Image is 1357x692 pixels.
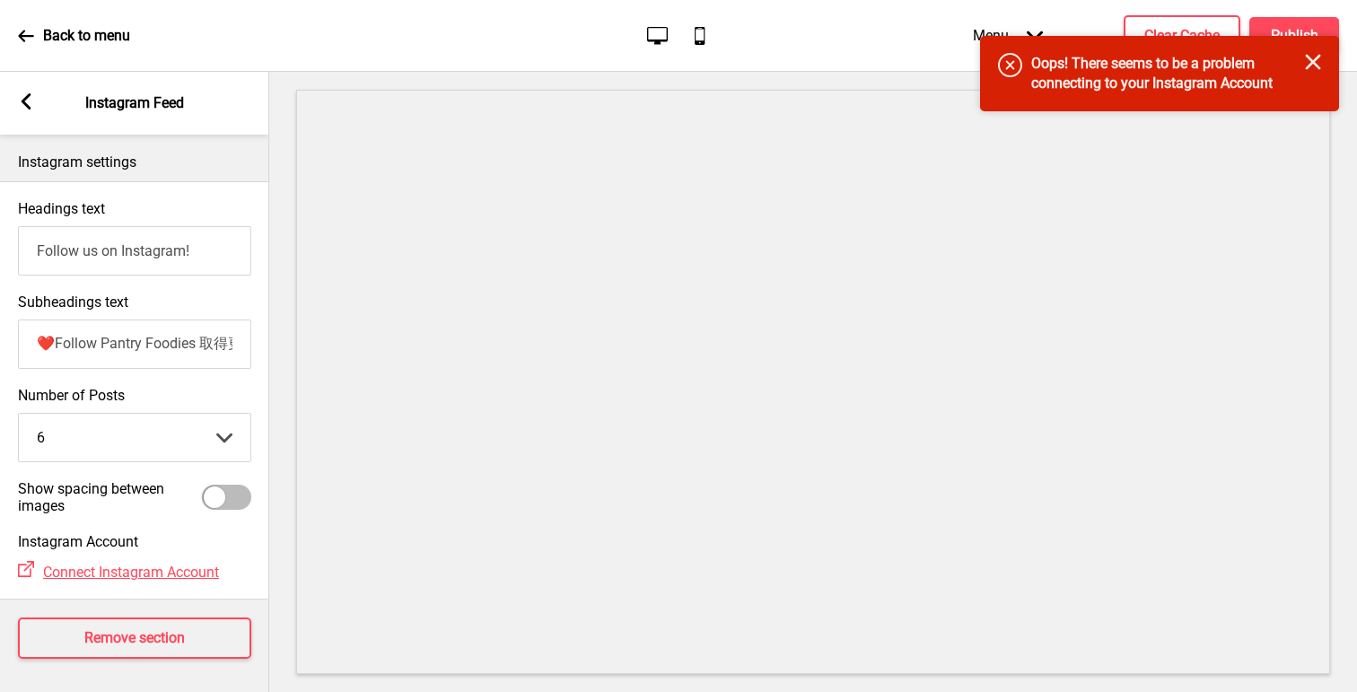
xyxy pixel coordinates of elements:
[43,564,219,581] span: Connect Instagram Account
[1249,17,1339,55] button: Publish
[84,628,185,648] h4: Remove section
[1144,26,1220,46] h4: Clear Cache
[18,618,251,659] button: Remove section
[18,12,130,60] a: Back to menu
[1271,26,1318,46] h4: Publish
[18,480,202,514] label: Show spacing between images
[18,200,105,217] label: Headings text
[85,93,184,113] p: Instagram Feed
[18,293,128,311] label: Subheadings text
[18,387,251,404] label: Number of Posts
[1124,15,1240,57] button: Clear Cache
[18,532,251,552] h4: Instagram Account
[955,9,1061,62] div: Menu
[1031,54,1305,93] h4: Oops! There seems to be a problem connecting to your Instagram Account
[43,26,130,46] p: Back to menu
[18,153,251,172] p: Instagram settings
